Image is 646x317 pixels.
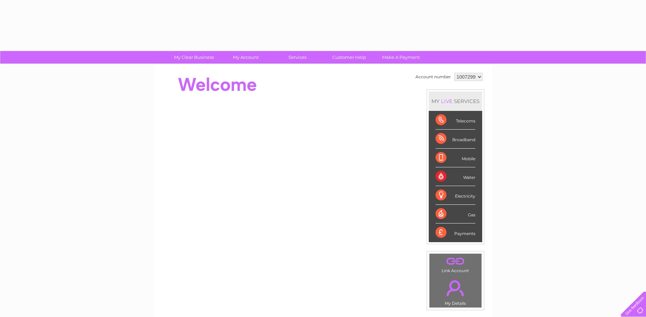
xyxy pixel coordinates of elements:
[269,51,326,64] a: Services
[436,167,475,186] div: Water
[429,274,482,308] td: My Details
[429,91,482,111] div: MY SERVICES
[218,51,274,64] a: My Account
[414,71,453,83] td: Account number
[436,111,475,130] div: Telecoms
[429,253,482,275] td: Link Account
[431,255,480,267] a: .
[436,205,475,223] div: Gas
[373,51,429,64] a: Make A Payment
[436,223,475,242] div: Payments
[431,276,480,300] a: .
[436,149,475,167] div: Mobile
[436,186,475,205] div: Electricity
[321,51,377,64] a: Customer Help
[440,98,454,104] div: LIVE
[436,130,475,148] div: Broadband
[166,51,222,64] a: My Clear Business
